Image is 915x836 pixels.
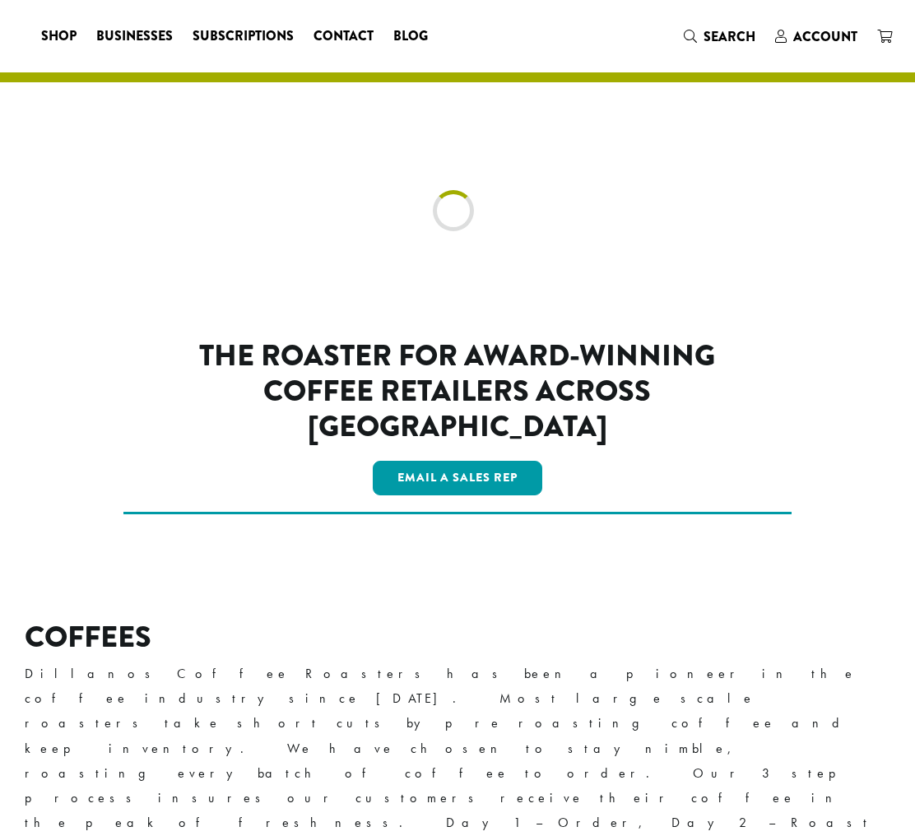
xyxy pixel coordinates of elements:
a: Search [674,23,765,50]
span: Subscriptions [193,26,294,47]
span: Businesses [96,26,173,47]
span: Search [704,27,755,46]
a: Contact [304,23,383,49]
a: Shop [31,23,86,49]
h2: The Roaster for Award-Winning Coffee Retailers Across [GEOGRAPHIC_DATA] [190,338,725,445]
a: Subscriptions [183,23,304,49]
h2: COFFEES [25,620,890,655]
span: Blog [393,26,428,47]
span: Contact [314,26,374,47]
a: Account [765,23,867,50]
a: Email a Sales Rep [373,461,542,495]
span: Account [793,27,857,46]
span: Shop [41,26,77,47]
a: Businesses [86,23,183,49]
a: Blog [383,23,438,49]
